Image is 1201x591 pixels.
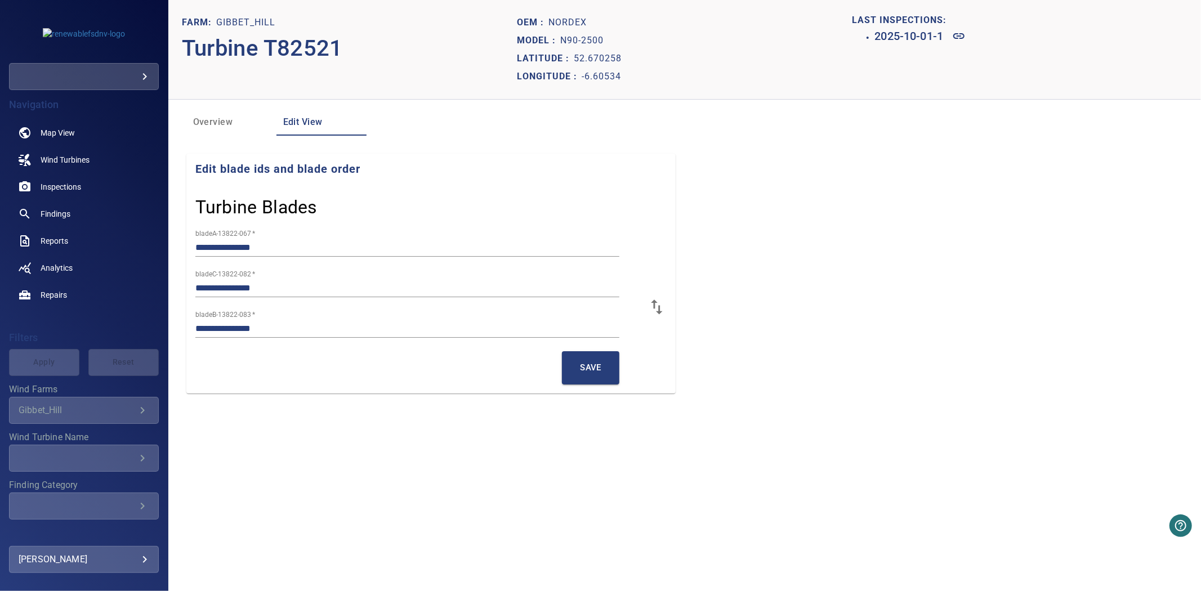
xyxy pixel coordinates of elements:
[9,173,159,200] a: inspections noActive
[43,28,125,39] img: renewablefsdnv-logo
[195,163,667,176] h3: Edit blade ids and blade order
[548,16,587,29] p: Nordex
[283,114,360,130] span: Edit View
[875,27,944,45] h6: 2025-10-01-1
[9,119,159,146] a: map noActive
[41,262,73,274] span: Analytics
[41,289,67,301] span: Repairs
[195,312,255,319] label: bladeB-13822-083
[41,181,81,192] span: Inspections
[19,405,136,415] div: Gibbet_Hill
[182,16,216,29] p: Farm:
[9,146,159,173] a: windturbines noActive
[9,99,159,110] h4: Navigation
[9,254,159,281] a: analytics noActive
[193,114,270,130] span: Overview
[574,52,622,65] p: 52.670258
[9,445,159,472] div: Wind Turbine Name
[41,154,90,165] span: Wind Turbines
[9,397,159,424] div: Wind Farms
[9,227,159,254] a: reports noActive
[9,433,159,442] label: Wind Turbine Name
[182,32,517,65] p: Turbine T82521
[852,14,1187,27] p: LAST INSPECTIONS:
[216,16,275,29] p: Gibbet_Hill
[9,492,159,520] div: Finding Category
[580,360,601,375] span: Save
[195,271,255,278] label: bladeC-13822-082
[562,351,619,384] button: Save
[195,194,667,221] h3: Turbine Blades
[582,70,621,83] p: -6.60534
[19,550,149,568] div: [PERSON_NAME]
[9,385,159,394] label: Wind Farms
[41,127,75,138] span: Map View
[517,34,560,47] p: Model :
[41,235,68,247] span: Reports
[9,200,159,227] a: findings noActive
[875,27,1187,45] a: 2025-10-01-1
[9,481,159,490] label: Finding Category
[9,332,159,343] h4: Filters
[517,70,582,83] p: Longitude :
[9,281,159,308] a: repairs noActive
[517,52,574,65] p: Latitude :
[517,16,548,29] p: Oem :
[647,297,667,317] svg: First item is the top blade of the turbine
[9,63,159,90] div: renewablefsdnv
[560,34,604,47] p: N90-2500
[195,231,255,238] label: bladeA-13822-067
[41,208,70,220] span: Findings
